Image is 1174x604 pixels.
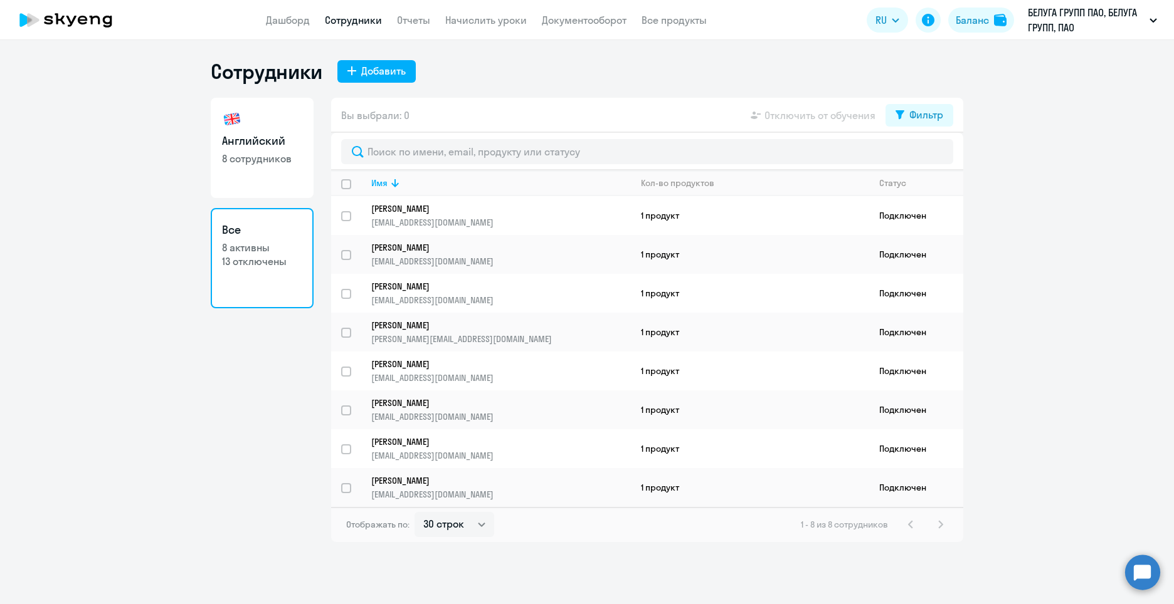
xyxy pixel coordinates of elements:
div: Имя [371,177,630,189]
p: [EMAIL_ADDRESS][DOMAIN_NAME] [371,450,630,461]
td: 1 продукт [631,196,869,235]
td: Подключен [869,313,963,351]
td: 1 продукт [631,351,869,390]
td: 1 продукт [631,429,869,468]
div: Имя [371,177,388,189]
td: 1 продукт [631,390,869,429]
div: Баланс [956,13,989,28]
td: Подключен [869,235,963,274]
p: [EMAIL_ADDRESS][DOMAIN_NAME] [371,294,630,306]
button: Балансbalance [948,8,1014,33]
div: Кол-во продуктов [641,177,869,189]
button: Фильтр [886,104,953,127]
h3: Английский [222,133,302,149]
a: [PERSON_NAME][EMAIL_ADDRESS][DOMAIN_NAME] [371,436,630,461]
p: [EMAIL_ADDRESS][DOMAIN_NAME] [371,411,630,422]
p: 8 активны [222,241,302,254]
td: 1 продукт [631,313,869,351]
td: Подключен [869,468,963,507]
a: Начислить уроки [445,14,527,26]
div: Статус [879,177,906,189]
p: [PERSON_NAME] [371,358,613,370]
input: Поиск по имени, email, продукту или статусу [341,139,953,164]
button: Добавить [337,60,416,83]
p: [EMAIL_ADDRESS][DOMAIN_NAME] [371,217,630,228]
a: [PERSON_NAME][EMAIL_ADDRESS][DOMAIN_NAME] [371,358,630,383]
td: 1 продукт [631,468,869,507]
a: Все продукты [642,14,707,26]
td: 1 продукт [631,235,869,274]
td: Подключен [869,429,963,468]
p: [PERSON_NAME][EMAIL_ADDRESS][DOMAIN_NAME] [371,333,630,345]
div: Статус [879,177,963,189]
div: Кол-во продуктов [641,177,714,189]
a: Английский8 сотрудников [211,98,314,198]
img: english [222,109,242,129]
p: 8 сотрудников [222,152,302,165]
p: [EMAIL_ADDRESS][DOMAIN_NAME] [371,256,630,267]
span: Вы выбрали: 0 [341,108,410,123]
p: [PERSON_NAME] [371,281,613,292]
a: [PERSON_NAME][EMAIL_ADDRESS][DOMAIN_NAME] [371,397,630,422]
a: Все8 активны13 отключены [211,208,314,308]
a: [PERSON_NAME][EMAIL_ADDRESS][DOMAIN_NAME] [371,281,630,306]
div: Добавить [361,63,406,78]
h3: Все [222,222,302,238]
p: [PERSON_NAME] [371,436,613,447]
td: Подключен [869,196,963,235]
p: [PERSON_NAME] [371,203,613,214]
p: 13 отключены [222,254,302,268]
td: Подключен [869,390,963,429]
a: [PERSON_NAME][EMAIL_ADDRESS][DOMAIN_NAME] [371,242,630,267]
a: [PERSON_NAME][EMAIL_ADDRESS][DOMAIN_NAME] [371,203,630,228]
td: 1 продукт [631,274,869,313]
a: Сотрудники [325,14,382,26]
p: [PERSON_NAME] [371,320,613,331]
button: БЕЛУГА ГРУПП ПАО, БЕЛУГА ГРУПП, ПАО [1022,5,1163,35]
p: [PERSON_NAME] [371,242,613,253]
a: Отчеты [397,14,430,26]
td: Подключен [869,351,963,390]
p: [EMAIL_ADDRESS][DOMAIN_NAME] [371,372,630,383]
p: [PERSON_NAME] [371,475,613,486]
h1: Сотрудники [211,59,322,84]
span: RU [875,13,887,28]
button: RU [867,8,908,33]
p: [EMAIL_ADDRESS][DOMAIN_NAME] [371,489,630,500]
a: Документооборот [542,14,627,26]
img: balance [994,14,1007,26]
a: Дашборд [266,14,310,26]
a: [PERSON_NAME][EMAIL_ADDRESS][DOMAIN_NAME] [371,475,630,500]
span: 1 - 8 из 8 сотрудников [801,519,888,530]
p: [PERSON_NAME] [371,397,613,409]
a: [PERSON_NAME][PERSON_NAME][EMAIL_ADDRESS][DOMAIN_NAME] [371,320,630,345]
td: Подключен [869,274,963,313]
p: БЕЛУГА ГРУПП ПАО, БЕЛУГА ГРУПП, ПАО [1028,5,1145,35]
span: Отображать по: [346,519,410,530]
div: Фильтр [909,107,943,122]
